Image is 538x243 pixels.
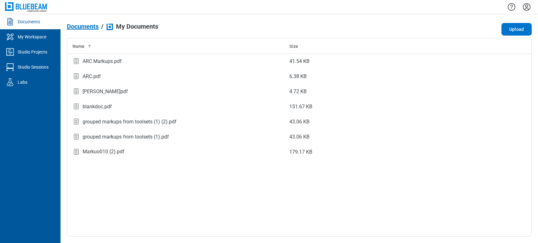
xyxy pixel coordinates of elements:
[501,23,532,36] button: Upload
[18,19,40,25] div: Documents
[83,118,176,126] div: grouped markups from toolsets (1) (2).pdf
[522,2,532,12] button: Settings
[5,32,15,42] svg: My Workspace
[83,148,124,155] div: Markuo010 (2).pdf
[83,133,169,141] div: grouped markups from toolsets (1).pdf
[284,99,501,114] td: 151.67 KB
[5,62,15,72] svg: Studio Sessions
[5,2,48,11] img: Bluebeam, Inc.
[83,73,101,80] div: ARC.pdf
[5,77,15,87] svg: Labs
[284,144,501,160] td: 179.17 KB
[72,43,279,49] div: Name
[116,23,158,30] span: My Documents
[67,23,99,30] span: Documents
[284,69,501,84] td: 6.38 KB
[18,79,27,85] div: Labs
[101,23,103,30] div: /
[18,49,47,55] div: Studio Projects
[83,58,122,65] div: ARC Markups.pdf
[284,84,501,99] td: 4.72 KB
[284,114,501,129] td: 43.06 KB
[5,47,15,57] svg: Studio Projects
[83,103,112,110] div: blankdoc.pdf
[18,34,46,40] div: My Workspace
[284,54,501,69] td: 41.54 KB
[284,129,501,144] td: 43.06 KB
[289,43,496,49] div: Size
[18,64,49,70] div: Studio Sessions
[83,88,128,95] div: [PERSON_NAME]pdf
[5,17,15,27] svg: Documents
[67,38,531,160] table: bb-data-table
